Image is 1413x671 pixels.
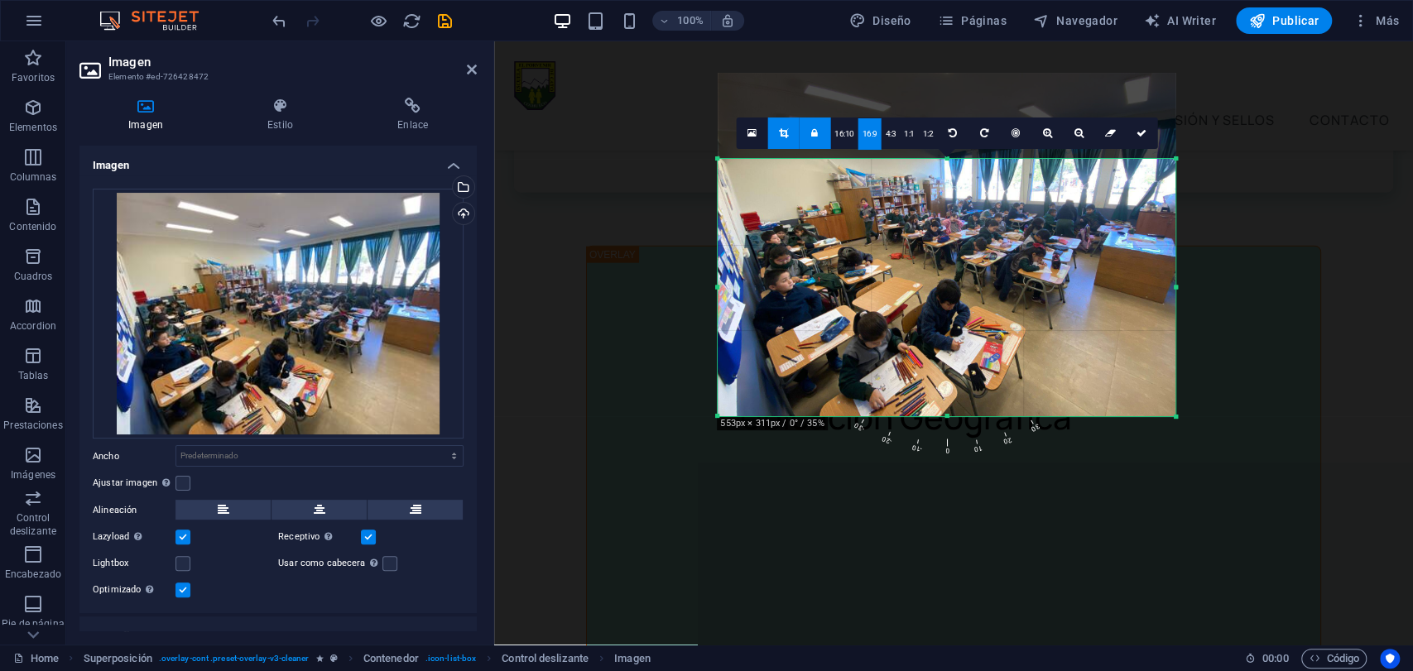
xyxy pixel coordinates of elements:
a: 1:1 [900,118,919,150]
span: . icon-list-box [425,649,476,669]
label: Usar como cabecera [278,554,382,573]
a: Acercar [1031,117,1063,149]
button: Páginas [931,7,1013,34]
button: save [435,11,454,31]
h2: Imagen [108,55,477,69]
i: Este elemento es un preajuste personalizable [330,654,338,663]
a: 1:2 [919,118,938,150]
i: El elemento contiene una animación [316,654,324,663]
div: 500423738_1292644999528505_5026357852371553245_n-PW60-YLo7S-8GHIkEbMj-A.jpg [93,189,464,439]
span: : [1274,652,1276,664]
button: Publicar [1236,7,1333,34]
a: Alejar [1063,117,1094,149]
p: Accordion [10,319,56,333]
a: Modo de recorte [767,117,799,149]
span: 00 00 [1262,649,1288,669]
label: Lazyload [93,527,175,547]
span: Páginas [938,12,1007,29]
a: Centro [1000,117,1031,149]
label: Ajustar imagen [93,473,175,493]
span: 0 [939,275,958,458]
label: Alineación [93,501,175,520]
i: Guardar (Ctrl+S) [435,12,454,31]
button: Diseño [843,7,918,34]
p: Encabezado [5,568,61,581]
label: Ancho [93,452,175,461]
i: Deshacer: Cambiar enlace (Ctrl+Z) [270,12,289,31]
button: AI Writer [1137,7,1223,34]
button: Código [1301,649,1367,669]
i: Al redimensionar, ajustar el nivel de zoom automáticamente para ajustarse al dispositivo elegido. [720,13,735,28]
span: . overlay-cont .preset-overlay-v3-cleaner [159,649,310,669]
h4: Enlace [348,98,477,132]
h4: Estilo [219,98,348,132]
span: Haz clic para seleccionar y doble clic para editar [84,649,152,669]
span: Código [1309,649,1359,669]
h4: Imagen [79,146,477,175]
nav: breadcrumb [84,649,651,669]
p: Pie de página [2,617,64,630]
a: Girar 90° a la izquierda [937,117,968,149]
span: Haz clic para seleccionar y doble clic para editar [363,649,419,669]
span: Más [1352,12,1399,29]
p: Tablas [18,369,49,382]
p: Cuadros [14,270,53,283]
h6: 100% [677,11,704,31]
button: Usercentrics [1380,649,1400,669]
span: Diseño [849,12,911,29]
div: Diseño (Ctrl+Alt+Y) [843,7,918,34]
a: 4:3 [882,118,901,150]
label: Receptivo [278,527,361,547]
span: Haz clic para seleccionar y doble clic para editar [502,649,589,669]
h4: Texto flotante [79,616,477,656]
p: Prestaciones [3,419,62,432]
button: 100% [652,11,711,31]
a: 16:9 [858,118,882,150]
img: Editor Logo [95,11,219,31]
h3: Elemento #ed-726428472 [108,69,444,84]
h4: Imagen [79,98,219,132]
p: Columnas [10,170,57,184]
button: Más [1345,7,1406,34]
a: Haz clic para cancelar la selección y doble clic para abrir páginas [13,649,59,669]
a: Restablecer [1094,117,1126,149]
span: Haz clic para seleccionar y doble clic para editar [614,649,651,669]
h6: Tiempo de la sesión [1245,649,1289,669]
button: undo [269,11,289,31]
p: Contenido [9,220,56,233]
span: Publicar [1249,12,1319,29]
span: Navegador [1033,12,1117,29]
button: reload [401,11,421,31]
i: Volver a cargar página [402,12,421,31]
p: Elementos [9,121,57,134]
button: Navegador [1026,7,1124,34]
span: AI Writer [1144,12,1216,29]
a: Conservar relación de aspecto [799,117,830,149]
a: Girar 90° a la derecha [968,117,1000,149]
a: 16:10 [830,118,858,150]
a: Selecciona archivos del administrador de archivos, de la galería de fotos o carga archivo(s) [736,117,767,149]
label: Optimizado [93,580,175,600]
a: Confirmar [1126,117,1157,149]
p: Favoritos [12,71,55,84]
label: Lightbox [93,554,175,573]
p: Imágenes [11,468,55,482]
button: Haz clic para salir del modo de previsualización y seguir editando [368,11,388,31]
